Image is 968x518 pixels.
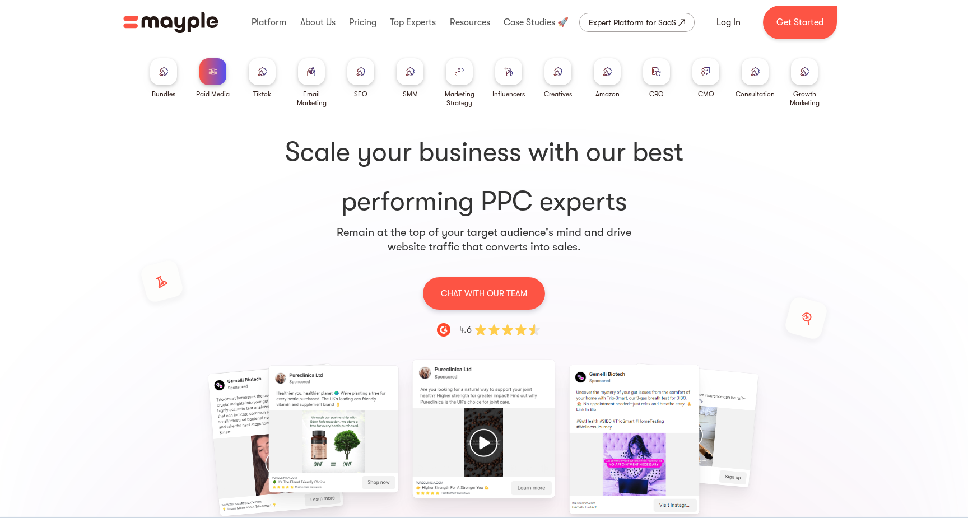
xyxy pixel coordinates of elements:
[387,4,439,40] div: Top Experts
[763,6,837,39] a: Get Started
[766,388,968,518] iframe: Chat Widget
[291,90,332,108] div: Email Marketing
[492,58,525,99] a: Influencers
[447,4,493,40] div: Resources
[403,90,418,99] div: SMM
[544,58,572,99] a: Creatives
[492,90,525,99] div: Influencers
[253,90,271,99] div: Tiktok
[354,90,367,99] div: SEO
[143,134,825,170] span: Scale your business with our best
[272,368,395,489] div: 2 / 15
[649,90,664,99] div: CRO
[291,58,332,108] a: Email Marketing
[594,58,621,99] a: Amazon
[595,90,620,99] div: Amazon
[703,9,754,36] a: Log In
[459,323,472,337] div: 4.6
[643,58,670,99] a: CRO
[336,225,632,254] p: Remain at the top of your target audience's mind and drive website traffic that converts into sales.
[346,4,379,40] div: Pricing
[589,16,676,29] div: Expert Platform for SaaS
[121,368,245,511] div: 1 / 15
[347,58,374,99] a: SEO
[439,90,480,108] div: Marketing Strategy
[249,58,276,99] a: Tiktok
[736,58,775,99] a: Consultation
[249,4,289,40] div: Platform
[196,58,230,99] a: Paid Media
[143,134,825,220] h1: performing PPC experts
[579,13,695,32] a: Expert Platform for SaaS
[196,90,230,99] div: Paid Media
[736,90,775,99] div: Consultation
[784,58,825,108] a: Growth Marketing
[123,12,218,33] a: home
[152,90,175,99] div: Bundles
[723,368,847,482] div: 5 / 15
[397,58,424,99] a: SMM
[439,58,480,108] a: Marketing Strategy
[150,58,177,99] a: Bundles
[573,368,696,511] div: 4 / 15
[441,286,527,301] p: CHAT WITH OUR TEAM
[784,90,825,108] div: Growth Marketing
[698,90,714,99] div: CMO
[544,90,572,99] div: Creatives
[423,277,545,310] a: CHAT WITH OUR TEAM
[123,12,218,33] img: Mayple logo
[692,58,719,99] a: CMO
[422,368,546,489] div: 3 / 15
[297,4,338,40] div: About Us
